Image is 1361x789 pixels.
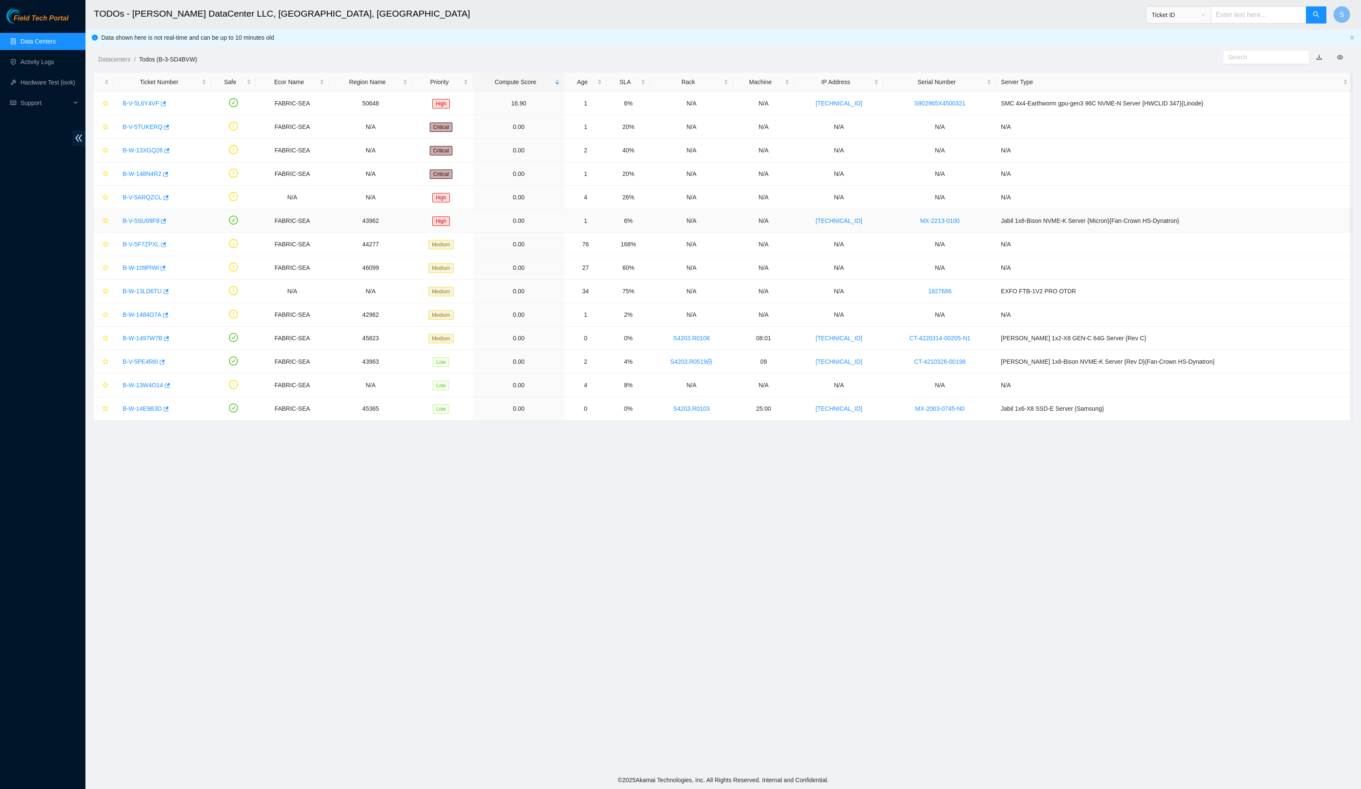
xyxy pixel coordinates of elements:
[123,217,159,224] a: B-V-5SU09F8
[256,162,329,186] td: FABRIC-SEA
[21,94,71,111] span: Support
[229,263,238,272] span: exclamation-circle
[99,167,109,181] button: star
[996,350,1352,374] td: [PERSON_NAME] 1x8-Bison NVME-K Server {Rev D}{Fan-Crown HS-Dynatron}
[650,209,733,233] td: N/A
[733,374,795,397] td: N/A
[673,405,710,412] a: S4203.R0103
[909,335,971,342] a: CT-4220314-00205-N1
[815,335,862,342] a: [TECHNICAL_ID]
[473,374,564,397] td: 0.00
[883,162,996,186] td: N/A
[433,404,449,414] span: Low
[473,350,564,374] td: 0.00
[123,100,159,107] a: B-V-5L6Y4VF
[996,303,1352,327] td: N/A
[103,265,109,272] span: star
[229,216,238,225] span: check-circle
[794,115,883,139] td: N/A
[229,403,238,412] span: check-circle
[329,162,413,186] td: N/A
[733,256,795,280] td: N/A
[123,358,158,365] a: B-V-5PE4R6I
[1211,6,1306,23] input: Enter text here...
[430,123,452,132] span: Critical
[733,397,795,421] td: 25:00
[1310,50,1329,64] button: download
[564,186,607,209] td: 4
[733,303,795,327] td: N/A
[103,218,109,225] span: star
[607,209,650,233] td: 6%
[733,115,795,139] td: N/A
[650,233,733,256] td: N/A
[473,280,564,303] td: 0.00
[733,162,795,186] td: N/A
[99,331,109,345] button: star
[229,286,238,295] span: exclamation-circle
[103,312,109,319] span: star
[103,147,109,154] span: star
[256,186,329,209] td: N/A
[21,38,56,45] a: Data Centers
[432,193,450,202] span: High
[883,374,996,397] td: N/A
[564,233,607,256] td: 76
[430,146,452,155] span: Critical
[794,280,883,303] td: N/A
[815,100,862,107] a: [TECHNICAL_ID]
[733,209,795,233] td: N/A
[99,190,109,204] button: star
[229,98,238,107] span: check-circle
[607,327,650,350] td: 0%
[733,280,795,303] td: N/A
[473,92,564,115] td: 16.90
[815,405,862,412] a: [TECHNICAL_ID]
[794,186,883,209] td: N/A
[883,233,996,256] td: N/A
[733,327,795,350] td: 08:01
[650,280,733,303] td: N/A
[229,122,238,131] span: exclamation-circle
[85,771,1361,789] footer: © 2025 Akamai Technologies, Inc. All Rights Reserved. Internal and Confidential.
[329,280,413,303] td: N/A
[607,162,650,186] td: 20%
[229,310,238,319] span: exclamation-circle
[99,355,109,368] button: star
[564,327,607,350] td: 0
[794,233,883,256] td: N/A
[329,92,413,115] td: 50648
[794,303,883,327] td: N/A
[794,139,883,162] td: N/A
[564,256,607,280] td: 27
[329,350,413,374] td: 43963
[256,115,329,139] td: FABRIC-SEA
[650,115,733,139] td: N/A
[72,130,85,146] span: double-left
[473,256,564,280] td: 0.00
[915,405,965,412] a: MX-2003-0745-N0
[229,192,238,201] span: exclamation-circle
[883,186,996,209] td: N/A
[6,15,68,26] a: Akamai TechnologiesField Tech Portal
[123,405,162,412] a: B-W-14E9B3D
[329,374,413,397] td: N/A
[123,241,159,248] a: B-V-5F7ZPXL
[1152,9,1206,21] span: Ticket ID
[473,327,564,350] td: 0.00
[98,56,130,63] a: Datacenters
[99,120,109,134] button: star
[256,350,329,374] td: FABRIC-SEA
[99,237,109,251] button: star
[123,311,161,318] a: B-W-1484O7A
[996,256,1352,280] td: N/A
[103,382,109,389] span: star
[229,145,238,154] span: exclamation-circle
[996,397,1352,421] td: Jabil 1x6-X8 SSD-E Server {Samsung}
[607,303,650,327] td: 2%
[815,217,862,224] a: [TECHNICAL_ID]
[229,239,238,248] span: exclamation-circle
[473,397,564,421] td: 0.00
[883,139,996,162] td: N/A
[650,303,733,327] td: N/A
